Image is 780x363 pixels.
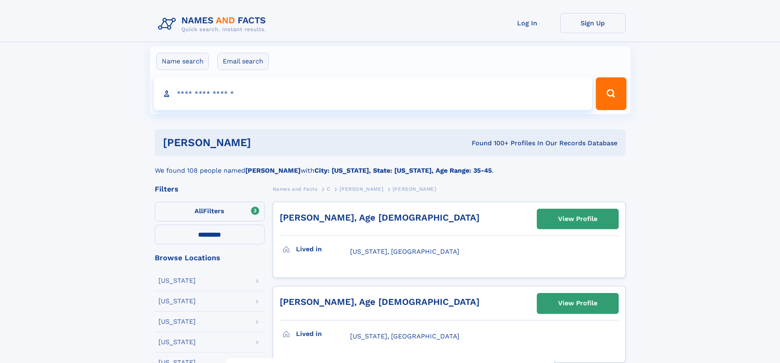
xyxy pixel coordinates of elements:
div: We found 108 people named with . [155,156,626,176]
span: [PERSON_NAME] [393,186,436,192]
a: [PERSON_NAME], Age [DEMOGRAPHIC_DATA] [280,212,479,223]
a: C [327,184,330,194]
div: Found 100+ Profiles In Our Records Database [361,139,617,148]
label: Email search [217,53,269,70]
a: Log In [495,13,560,33]
label: Filters [155,202,265,221]
h3: Lived in [296,242,350,256]
a: Names and Facts [273,184,318,194]
h3: Lived in [296,327,350,341]
span: C [327,186,330,192]
b: City: [US_STATE], State: [US_STATE], Age Range: 35-45 [314,167,492,174]
input: search input [154,77,592,110]
div: [US_STATE] [158,277,196,284]
div: Filters [155,185,265,193]
span: [US_STATE], [GEOGRAPHIC_DATA] [350,248,459,255]
label: Name search [156,53,209,70]
button: Search Button [596,77,626,110]
b: [PERSON_NAME] [245,167,301,174]
span: All [194,207,203,215]
a: View Profile [537,293,618,313]
a: Sign Up [560,13,626,33]
div: Browse Locations [155,254,265,262]
div: View Profile [558,210,597,228]
div: View Profile [558,294,597,313]
h1: [PERSON_NAME] [163,138,362,148]
span: [US_STATE], [GEOGRAPHIC_DATA] [350,332,459,340]
img: Logo Names and Facts [155,13,273,35]
div: [US_STATE] [158,318,196,325]
div: [US_STATE] [158,339,196,345]
a: View Profile [537,209,618,229]
div: [US_STATE] [158,298,196,304]
a: [PERSON_NAME] [339,184,383,194]
a: [PERSON_NAME], Age [DEMOGRAPHIC_DATA] [280,297,479,307]
span: [PERSON_NAME] [339,186,383,192]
